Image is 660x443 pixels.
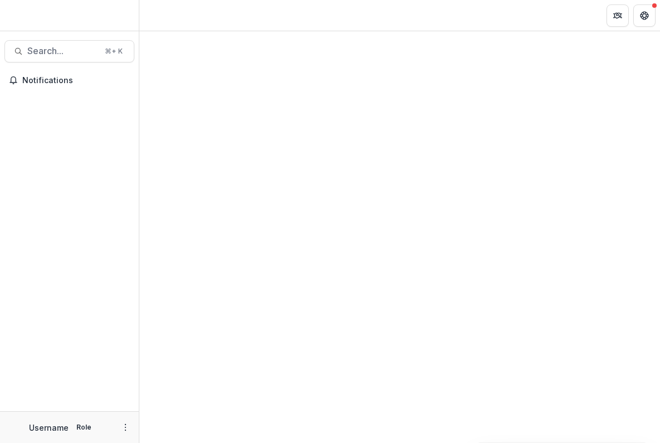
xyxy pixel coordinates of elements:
[606,4,629,27] button: Partners
[22,76,130,85] span: Notifications
[103,45,125,57] div: ⌘ + K
[73,422,95,432] p: Role
[119,421,132,434] button: More
[29,422,69,434] p: Username
[27,46,98,56] span: Search...
[633,4,656,27] button: Get Help
[4,40,134,62] button: Search...
[4,71,134,89] button: Notifications
[144,7,191,23] nav: breadcrumb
